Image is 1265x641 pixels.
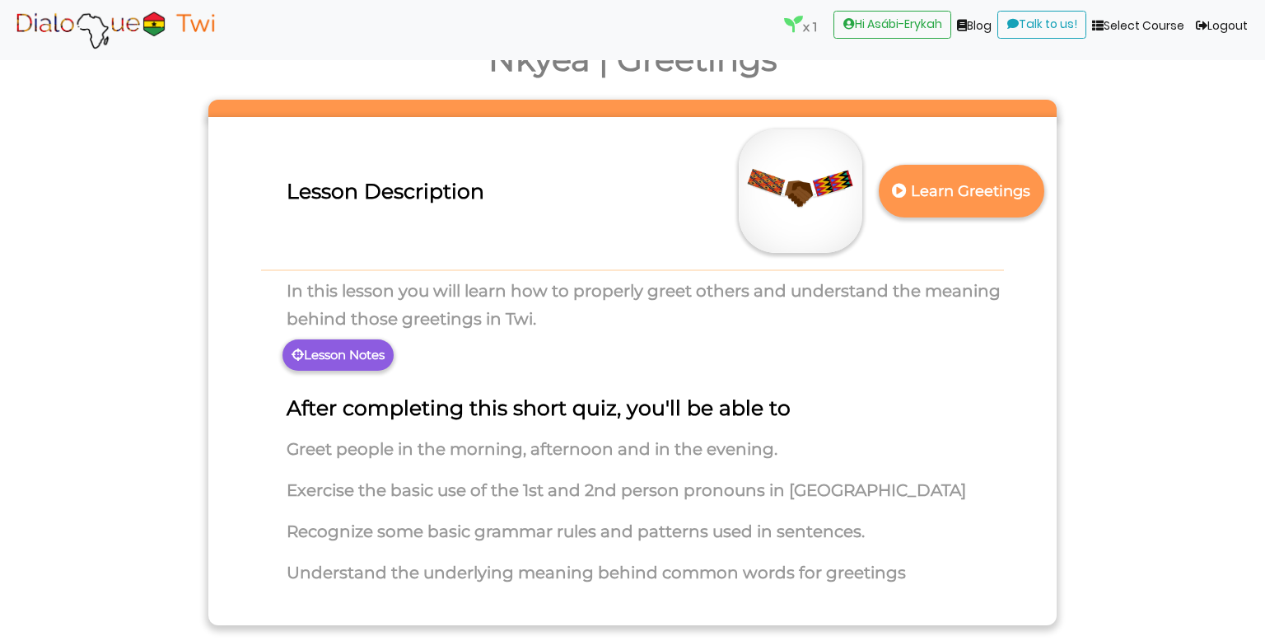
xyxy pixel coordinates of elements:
[12,9,219,50] img: Brand
[221,277,1044,333] p: In this lesson you will learn how to properly greet others and understand the meaning behind thos...
[1086,11,1190,42] a: Select Course
[951,11,997,42] a: Blog
[221,437,1044,478] li: Greet people in the morning, afternoon and in the evening.
[221,395,1044,420] h1: After completing this short quiz, you'll be able to
[784,15,817,38] p: x 1
[221,519,1044,560] li: Recognize some basic grammar rules and patterns used in sentences.
[221,560,1044,601] li: Understand the underlying meaning behind common words for greetings
[221,179,1044,204] h1: Lesson Description
[739,129,862,253] img: greetings.3fee7869.jpg
[282,339,394,371] button: Lesson Notes
[879,165,1044,217] button: Learn Greetings
[997,11,1086,39] a: Talk to us!
[221,478,1044,519] li: Exercise the basic use of the 1st and 2nd person pronouns in [GEOGRAPHIC_DATA]
[1190,11,1253,42] a: Logout
[889,171,1034,212] p: Learn Greetings
[833,11,951,39] a: Hi Asábi-Erykah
